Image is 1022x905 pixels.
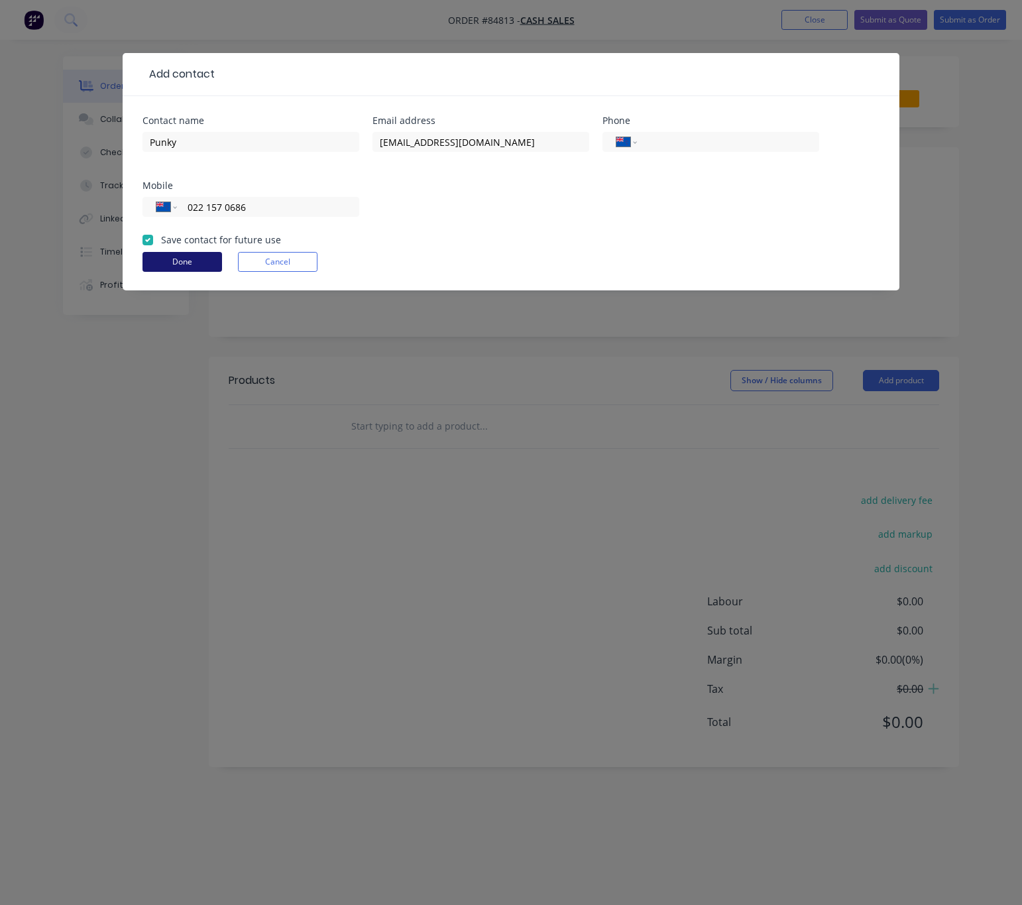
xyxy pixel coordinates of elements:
[142,66,215,82] div: Add contact
[161,233,281,247] label: Save contact for future use
[142,252,222,272] button: Done
[142,181,359,190] div: Mobile
[602,116,819,125] div: Phone
[142,116,359,125] div: Contact name
[372,116,589,125] div: Email address
[238,252,317,272] button: Cancel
